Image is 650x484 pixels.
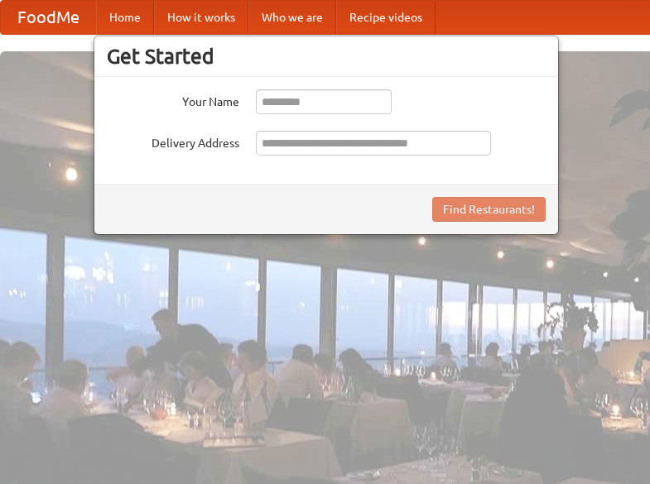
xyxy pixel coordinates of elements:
[336,1,436,34] a: Recipe videos
[1,1,96,34] a: FoodMe
[432,197,546,222] button: Find Restaurants!
[248,1,336,34] a: Who we are
[107,44,546,69] h3: Get Started
[96,1,154,34] a: Home
[154,1,248,34] a: How it works
[107,89,239,110] label: Your Name
[107,131,239,151] label: Delivery Address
